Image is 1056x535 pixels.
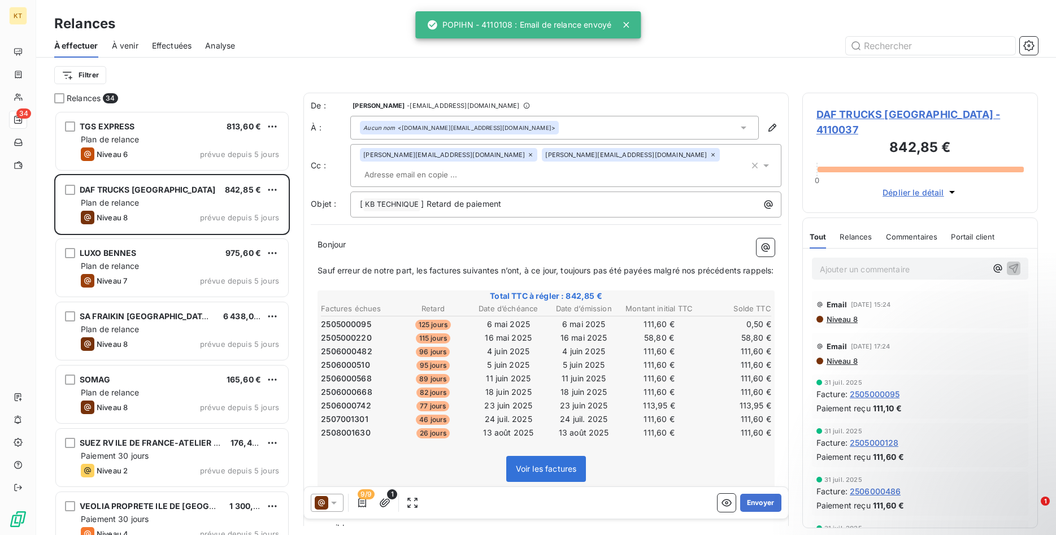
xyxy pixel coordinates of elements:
[622,359,696,371] td: 111,60 €
[1041,497,1050,506] span: 1
[516,464,577,473] span: Voir les factures
[546,332,620,344] td: 16 mai 2025
[319,290,773,302] span: Total TTC à régler : 842,85 €
[546,413,620,425] td: 24 juil. 2025
[416,347,450,357] span: 96 jours
[427,15,611,35] div: POPIHN - 4110108 : Email de relance envoyé
[622,303,696,315] th: Montant initial TTC
[225,248,261,258] span: 975,60 €
[363,198,420,211] span: KB TECHNIQUE
[816,499,871,511] span: Paiement reçu
[471,359,545,371] td: 5 juin 2025
[886,232,938,241] span: Commentaires
[545,151,707,158] span: [PERSON_NAME][EMAIL_ADDRESS][DOMAIN_NAME]
[81,198,139,207] span: Plan de relance
[824,428,862,434] span: 31 juil. 2025
[321,359,370,371] span: 2506000510
[229,501,271,511] span: 1 300,80 €
[816,402,871,414] span: Paiement reçu
[697,427,771,439] td: 111,60 €
[363,124,395,132] em: Aucun nom
[407,102,519,109] span: - [EMAIL_ADDRESS][DOMAIN_NAME]
[227,121,261,131] span: 813,60 €
[471,303,545,315] th: Date d’échéance
[622,399,696,412] td: 113,95 €
[816,437,848,449] span: Facture :
[200,466,279,475] span: prévue depuis 5 jours
[81,261,139,271] span: Plan de relance
[321,414,368,425] span: 2507001301
[815,176,819,185] span: 0
[358,489,375,499] span: 9/9
[200,276,279,285] span: prévue depuis 5 jours
[697,359,771,371] td: 111,60 €
[360,166,490,183] input: Adresse email en copie ...
[97,466,128,475] span: Niveau 2
[311,100,350,111] span: De :
[416,388,450,398] span: 82 jours
[353,102,405,109] span: [PERSON_NAME]
[200,150,279,159] span: prévue depuis 5 jours
[97,150,128,159] span: Niveau 6
[471,386,545,398] td: 18 juin 2025
[363,151,525,158] span: [PERSON_NAME][EMAIL_ADDRESS][DOMAIN_NAME]
[622,332,696,344] td: 58,80 €
[824,525,862,532] span: 31 juil. 2025
[360,199,363,208] span: [
[97,340,128,349] span: Niveau 8
[471,345,545,358] td: 4 juin 2025
[320,303,394,315] th: Factures échues
[227,375,261,384] span: 165,60 €
[697,345,771,358] td: 111,60 €
[697,386,771,398] td: 111,60 €
[471,413,545,425] td: 24 juil. 2025
[740,494,781,512] button: Envoyer
[697,372,771,385] td: 111,60 €
[873,499,904,511] span: 111,60 €
[415,320,451,330] span: 125 jours
[54,40,98,51] span: À effectuer
[103,93,118,103] span: 34
[816,388,848,400] span: Facture :
[951,232,994,241] span: Portail client
[9,7,27,25] div: KT
[225,185,261,194] span: 842,85 €
[421,199,501,208] span: ] Retard de paiement
[622,427,696,439] td: 111,60 €
[321,373,372,384] span: 2506000568
[622,386,696,398] td: 111,60 €
[318,266,773,275] span: Sauf erreur de notre part, les factures suivantes n’ont, à ce jour, toujours pas été payées malgr...
[80,248,137,258] span: LUXO BENNES
[321,346,372,357] span: 2506000482
[321,332,372,343] span: 2505000220
[231,438,264,447] span: 176,40 €
[416,428,450,438] span: 26 jours
[80,375,110,384] span: SOMAG
[97,403,128,412] span: Niveau 8
[321,400,371,411] span: 2506000742
[622,413,696,425] td: 111,60 €
[112,40,138,51] span: À venir
[363,124,555,132] div: <[DOMAIN_NAME][EMAIL_ADDRESS][DOMAIN_NAME]>
[54,111,290,535] div: grid
[54,14,115,34] h3: Relances
[816,485,848,497] span: Facture :
[816,451,871,463] span: Paiement reçu
[840,232,872,241] span: Relances
[827,300,848,309] span: Email
[416,401,449,411] span: 77 jours
[879,186,961,199] button: Déplier le détail
[80,438,237,447] span: SUEZ RV ILE DE FRANCE-ATELIER VITRY
[81,324,139,334] span: Plan de relance
[200,213,279,222] span: prévue depuis 5 jours
[851,343,890,350] span: [DATE] 17:24
[223,311,267,321] span: 6 438,00 €
[416,333,450,343] span: 115 jours
[200,403,279,412] span: prévue depuis 5 jours
[622,372,696,385] td: 111,60 €
[816,137,1024,160] h3: 842,85 €
[205,40,235,51] span: Analyse
[311,122,350,133] label: À :
[311,199,336,208] span: Objet :
[546,372,620,385] td: 11 juin 2025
